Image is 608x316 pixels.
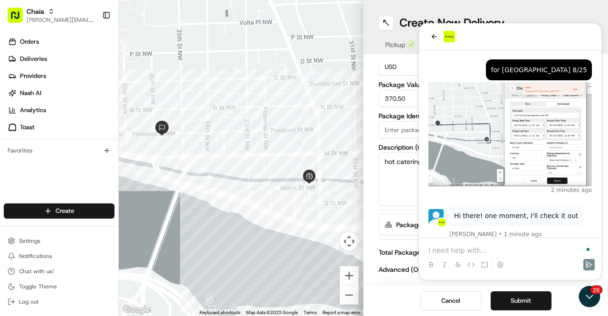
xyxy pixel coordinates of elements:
input: Enter package value [379,90,483,107]
span: Toast [20,123,35,132]
a: Deliveries [4,51,118,67]
label: Advanced (Optional) [379,265,441,274]
iframe: To enrich screen reader interactions, please activate Accessibility in Grammarly extension settings [419,23,601,280]
span: Notifications [19,252,52,260]
iframe: To enrich screen reader interactions, please activate Accessibility in Grammarly extension settings [578,285,603,310]
span: Orders [20,38,39,46]
span: Create [56,207,74,215]
button: Notifications [4,249,114,263]
img: Toast logo [9,124,16,131]
span: Chat with us! [19,268,54,275]
a: Toast [4,120,118,135]
button: Keyboard shortcuts [199,309,240,316]
button: Toggle Theme [4,280,114,293]
button: Log out [4,295,114,308]
a: Report a map error [323,310,361,315]
button: Cancel [420,291,481,310]
a: Terms (opens in new tab) [304,310,317,315]
span: Nash AI [20,89,41,97]
label: Package Identifier (Optional) [379,113,483,119]
label: Package Items ( 0 ) [396,220,452,230]
a: Providers [4,68,118,84]
span: Toggle Theme [19,283,57,290]
span: Pickup [385,40,405,49]
span: Log out [19,298,38,306]
span: Analytics [20,106,46,115]
label: Total Package Dimensions (Optional) [379,248,491,257]
button: Advanced (Optional) [379,265,593,274]
input: Enter package identifier [379,121,483,138]
span: Deliveries [20,55,47,63]
button: Settings [4,234,114,248]
button: Chaia[PERSON_NAME][EMAIL_ADDRESS][DOMAIN_NAME] [4,4,98,27]
img: Google [121,304,152,316]
button: Map camera controls [340,232,359,251]
div: Favorites [4,143,114,158]
a: Analytics [4,103,118,118]
button: Package Items (0) [379,214,593,236]
button: Zoom in [340,266,359,285]
button: Total Package Dimensions (Optional) [379,248,593,257]
a: Nash AI [4,86,118,101]
button: [PERSON_NAME][EMAIL_ADDRESS][DOMAIN_NAME] [27,16,95,24]
button: Chaia [27,7,44,16]
button: Zoom out [340,286,359,305]
label: Description (Optional) [379,144,483,151]
span: Map data ©2025 Google [246,310,298,315]
button: Chat with us! [4,265,114,278]
label: Package Value [379,81,483,88]
button: Create [4,203,114,219]
button: Submit [491,291,551,310]
h1: Create New Delivery [399,15,504,30]
span: Providers [20,72,46,80]
a: Orders [4,34,118,49]
textarea: hot catering food [379,153,483,206]
span: Settings [19,237,40,245]
a: Open this area in Google Maps (opens a new window) [121,304,152,316]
